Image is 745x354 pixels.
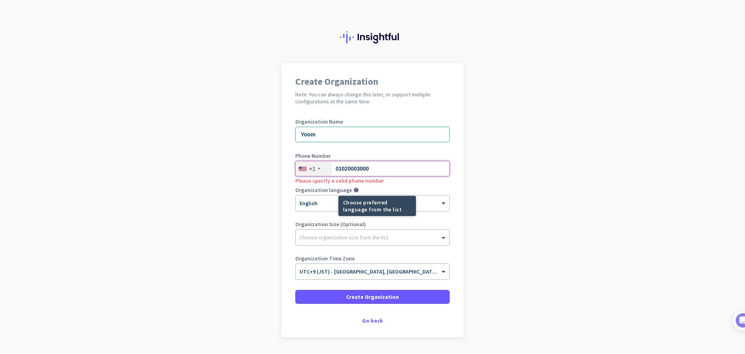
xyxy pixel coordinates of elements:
[309,165,315,173] div: +1
[346,293,399,301] span: Create Organization
[26,46,33,52] img: tab_domain_overview_orange.svg
[353,187,359,193] i: help
[81,46,88,52] img: tab_keywords_by_traffic_grey.svg
[35,47,65,52] div: ドメイン概要
[20,20,90,27] div: ドメイン: [DOMAIN_NAME]
[295,221,450,227] label: Organization Size (Optional)
[295,290,450,304] button: Create Organization
[295,187,352,193] label: Organization language
[338,196,416,216] div: Choose preferred language from the list
[12,12,19,19] img: logo_orange.svg
[12,20,19,27] img: website_grey.svg
[295,256,450,261] label: Organization Time Zone
[295,119,450,124] label: Organization Name
[295,177,384,184] span: Please specify a valid phone number
[340,31,405,44] img: Insightful
[22,12,38,19] div: v 4.0.25
[295,77,450,86] h1: Create Organization
[295,161,450,176] input: 201-555-0123
[295,91,450,105] h2: Note: You can always change this later, or support multiple configurations at the same time
[295,318,450,323] div: Go back
[295,127,450,142] input: What is the name of your organization?
[295,153,450,159] label: Phone Number
[90,47,125,52] div: キーワード流入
